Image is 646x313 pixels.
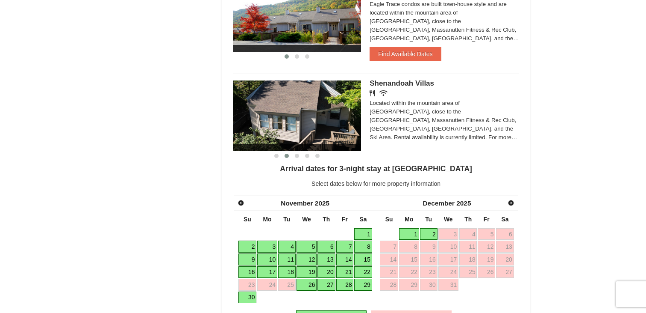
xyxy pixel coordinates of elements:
[496,241,514,253] a: 13
[399,266,419,278] a: 22
[336,266,354,278] a: 21
[438,241,459,253] a: 10
[354,228,372,240] a: 1
[315,200,329,207] span: 2025
[370,99,519,142] div: Located within the mountain area of [GEOGRAPHIC_DATA], close to the [GEOGRAPHIC_DATA], Massanutte...
[496,253,514,265] a: 20
[281,200,313,207] span: November
[478,266,495,278] a: 26
[438,266,459,278] a: 24
[420,266,438,278] a: 23
[278,253,296,265] a: 11
[438,253,459,265] a: 17
[317,266,335,278] a: 20
[354,266,372,278] a: 22
[263,216,272,223] span: Monday
[385,216,393,223] span: Sunday
[399,253,419,265] a: 15
[257,253,277,265] a: 10
[459,266,477,278] a: 25
[496,228,514,240] a: 6
[317,241,335,253] a: 6
[478,228,495,240] a: 5
[420,241,438,253] a: 9
[297,253,317,265] a: 12
[297,266,317,278] a: 19
[297,241,317,253] a: 5
[238,241,257,253] a: 2
[354,279,372,291] a: 29
[317,253,335,265] a: 13
[464,216,472,223] span: Thursday
[438,228,459,240] a: 3
[354,241,372,253] a: 8
[438,279,459,291] a: 31
[311,180,440,187] span: Select dates below for more property information
[257,266,277,278] a: 17
[380,253,398,265] a: 14
[278,266,296,278] a: 18
[323,216,330,223] span: Thursday
[444,216,453,223] span: Wednesday
[336,253,354,265] a: 14
[478,253,495,265] a: 19
[420,253,438,265] a: 16
[496,266,514,278] a: 27
[257,279,277,291] a: 24
[342,216,348,223] span: Friday
[238,292,257,304] a: 30
[459,253,477,265] a: 18
[405,216,413,223] span: Monday
[456,200,471,207] span: 2025
[297,279,317,291] a: 26
[399,228,419,240] a: 1
[370,47,441,61] button: Find Available Dates
[354,253,372,265] a: 15
[238,266,257,278] a: 16
[336,241,354,253] a: 7
[370,90,375,96] i: Restaurant
[317,279,335,291] a: 27
[257,241,277,253] a: 3
[370,79,434,87] span: Shenandoah Villas
[283,216,290,223] span: Tuesday
[235,197,247,209] a: Prev
[238,200,244,206] span: Prev
[505,197,517,209] a: Next
[425,216,432,223] span: Tuesday
[238,279,257,291] a: 23
[244,216,251,223] span: Sunday
[380,241,398,253] a: 7
[501,216,508,223] span: Saturday
[420,279,438,291] a: 30
[233,164,519,173] h4: Arrival dates for 3-night stay at [GEOGRAPHIC_DATA]
[380,279,398,291] a: 28
[278,241,296,253] a: 4
[360,216,367,223] span: Saturday
[478,241,495,253] a: 12
[423,200,455,207] span: December
[379,90,388,96] i: Wireless Internet (free)
[336,279,354,291] a: 28
[420,228,438,240] a: 2
[459,228,477,240] a: 4
[484,216,490,223] span: Friday
[380,266,398,278] a: 21
[238,253,257,265] a: 9
[508,200,514,206] span: Next
[459,241,477,253] a: 11
[399,241,419,253] a: 8
[278,279,296,291] a: 25
[399,279,419,291] a: 29
[302,216,311,223] span: Wednesday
